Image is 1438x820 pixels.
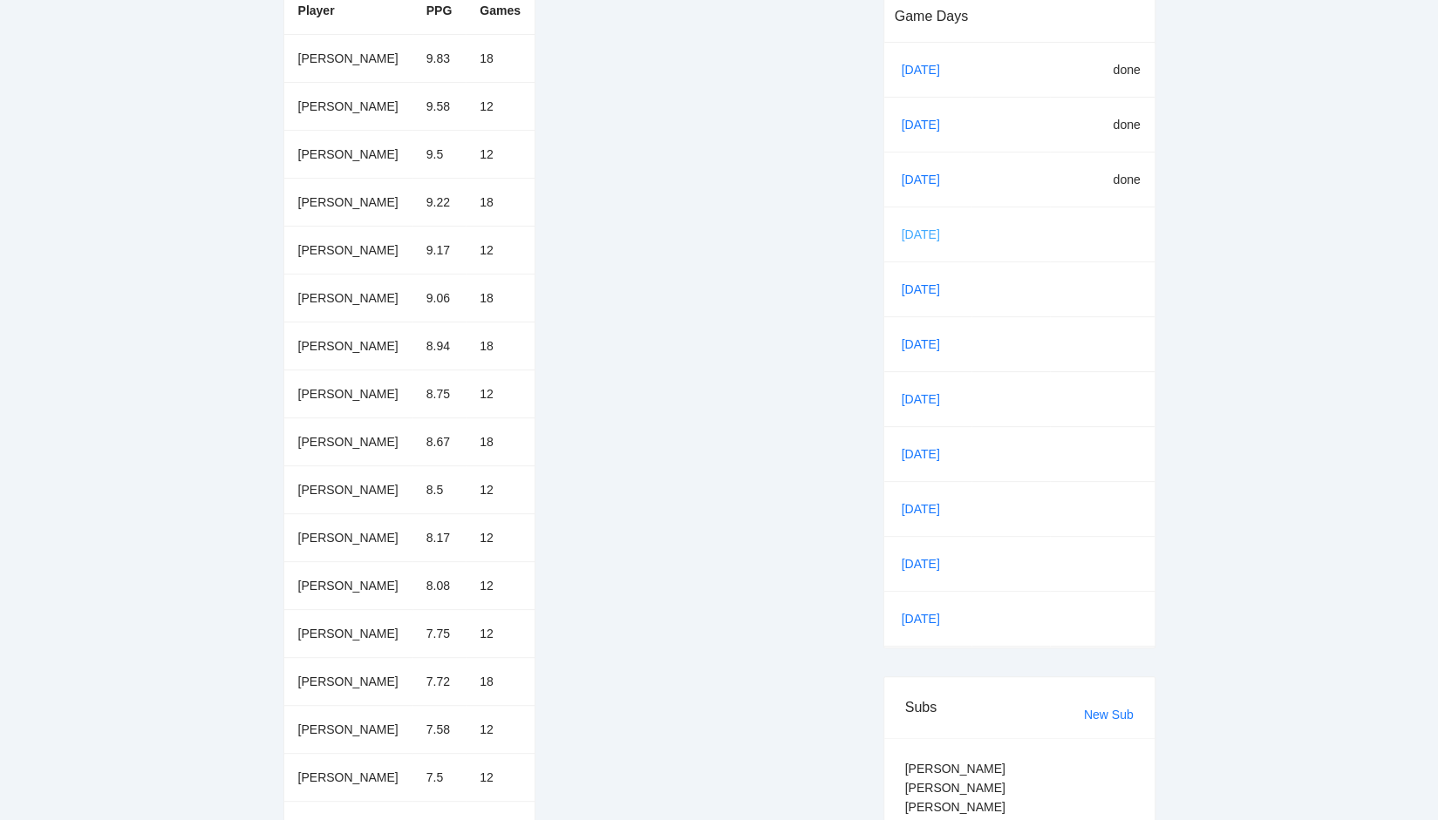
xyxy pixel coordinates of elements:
[1084,708,1134,722] a: New Sub
[412,657,467,705] td: 7.72
[284,609,412,657] td: [PERSON_NAME]
[466,130,535,178] td: 12
[905,759,1005,778] div: [PERSON_NAME]
[412,322,467,369] td: 8.94
[898,57,958,83] a: [DATE]
[466,82,535,130] td: 12
[284,82,412,130] td: [PERSON_NAME]
[412,561,467,609] td: 8.08
[466,753,535,801] td: 12
[284,322,412,369] td: [PERSON_NAME]
[284,513,412,561] td: [PERSON_NAME]
[466,274,535,322] td: 18
[898,331,958,357] a: [DATE]
[898,441,958,467] a: [DATE]
[412,513,467,561] td: 8.17
[426,1,453,20] div: PPG
[466,34,535,82] td: 18
[1050,152,1155,207] td: done
[412,417,467,465] td: 8.67
[412,34,467,82] td: 9.83
[412,609,467,657] td: 7.75
[466,465,535,513] td: 12
[284,657,412,705] td: [PERSON_NAME]
[466,561,535,609] td: 12
[412,130,467,178] td: 9.5
[284,369,412,417] td: [PERSON_NAME]
[898,606,958,632] a: [DATE]
[1050,43,1155,98] td: done
[898,551,958,577] a: [DATE]
[466,369,535,417] td: 12
[898,221,958,247] a: [DATE]
[284,178,412,226] td: [PERSON_NAME]
[412,753,467,801] td: 7.5
[284,465,412,513] td: [PERSON_NAME]
[466,609,535,657] td: 12
[412,82,467,130] td: 9.58
[905,778,1005,797] div: [PERSON_NAME]
[898,386,958,412] a: [DATE]
[412,369,467,417] td: 8.75
[466,417,535,465] td: 18
[284,274,412,322] td: [PERSON_NAME]
[284,417,412,465] td: [PERSON_NAME]
[898,112,958,138] a: [DATE]
[466,226,535,274] td: 12
[284,34,412,82] td: [PERSON_NAME]
[412,705,467,753] td: 7.58
[480,1,521,20] div: Games
[1050,97,1155,152] td: done
[412,274,467,322] td: 9.06
[466,322,535,369] td: 18
[466,513,535,561] td: 12
[284,130,412,178] td: [PERSON_NAME]
[412,465,467,513] td: 8.5
[898,166,958,193] a: [DATE]
[298,1,399,20] div: Player
[284,753,412,801] td: [PERSON_NAME]
[905,682,1084,732] div: Subs
[905,797,1005,817] div: [PERSON_NAME]
[412,178,467,226] td: 9.22
[284,705,412,753] td: [PERSON_NAME]
[284,561,412,609] td: [PERSON_NAME]
[466,657,535,705] td: 18
[284,226,412,274] td: [PERSON_NAME]
[466,705,535,753] td: 12
[412,226,467,274] td: 9.17
[466,178,535,226] td: 18
[898,496,958,522] a: [DATE]
[898,276,958,302] a: [DATE]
